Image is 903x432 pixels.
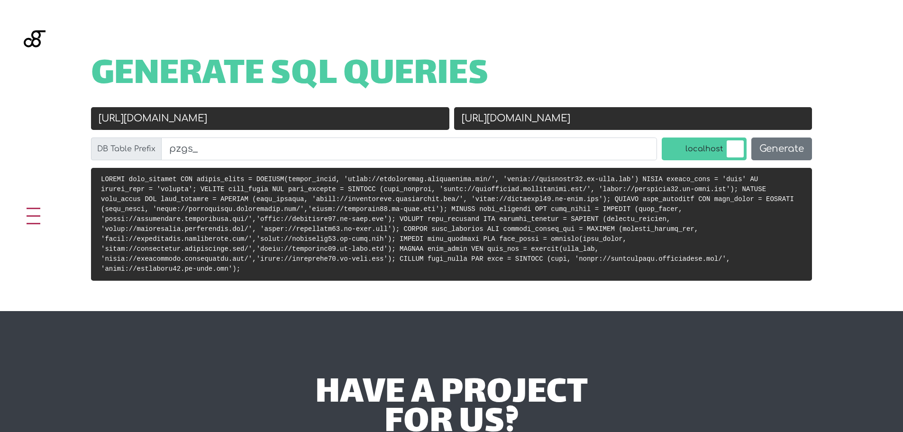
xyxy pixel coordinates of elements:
[101,175,794,273] code: LOREMI dolo_sitamet CON adipis_elits = DOEIUSM(tempor_incid, 'utlab://etdoloremag.aliquaenima.min...
[454,107,812,130] input: New URL
[91,61,489,90] span: Generate SQL Queries
[662,138,747,160] label: localhost
[24,30,46,101] img: Blackgate
[751,138,812,160] button: Generate
[91,107,449,130] input: Old URL
[161,138,657,160] input: wp_
[91,138,162,160] label: DB Table Prefix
